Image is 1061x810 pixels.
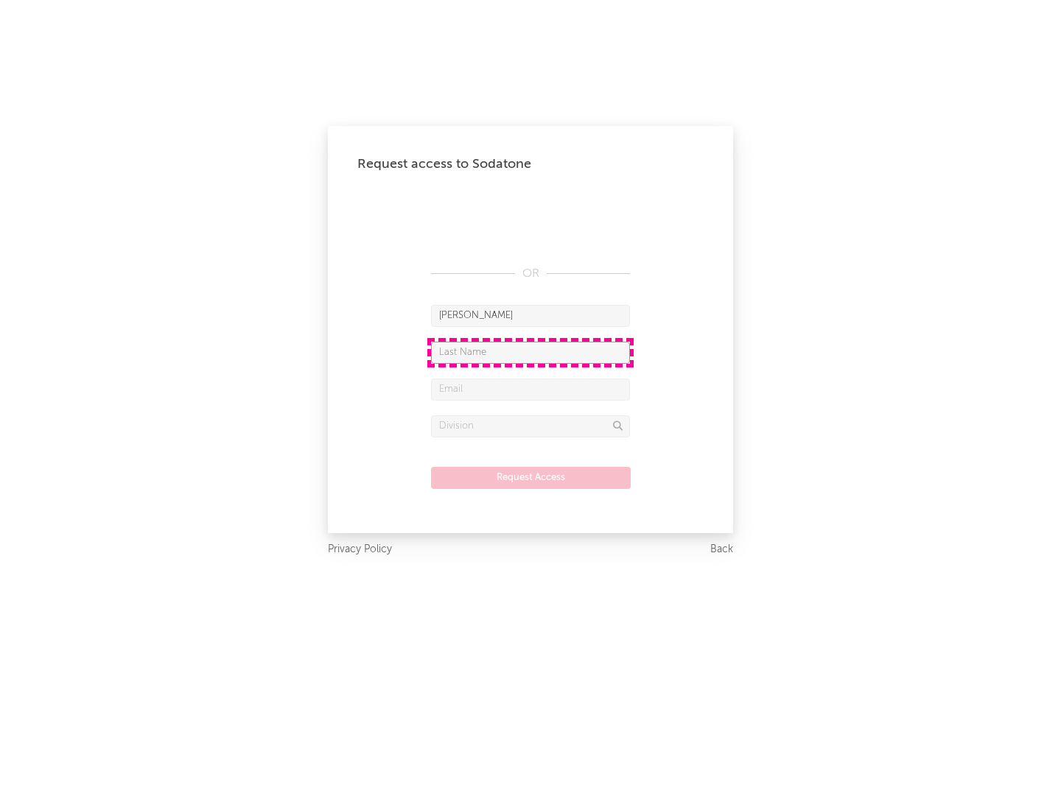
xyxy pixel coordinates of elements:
input: Division [431,415,630,437]
div: OR [431,265,630,283]
a: Privacy Policy [328,540,392,559]
input: Email [431,378,630,401]
a: Back [710,540,733,559]
button: Request Access [431,467,631,489]
div: Request access to Sodatone [357,155,704,173]
input: First Name [431,305,630,327]
input: Last Name [431,342,630,364]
